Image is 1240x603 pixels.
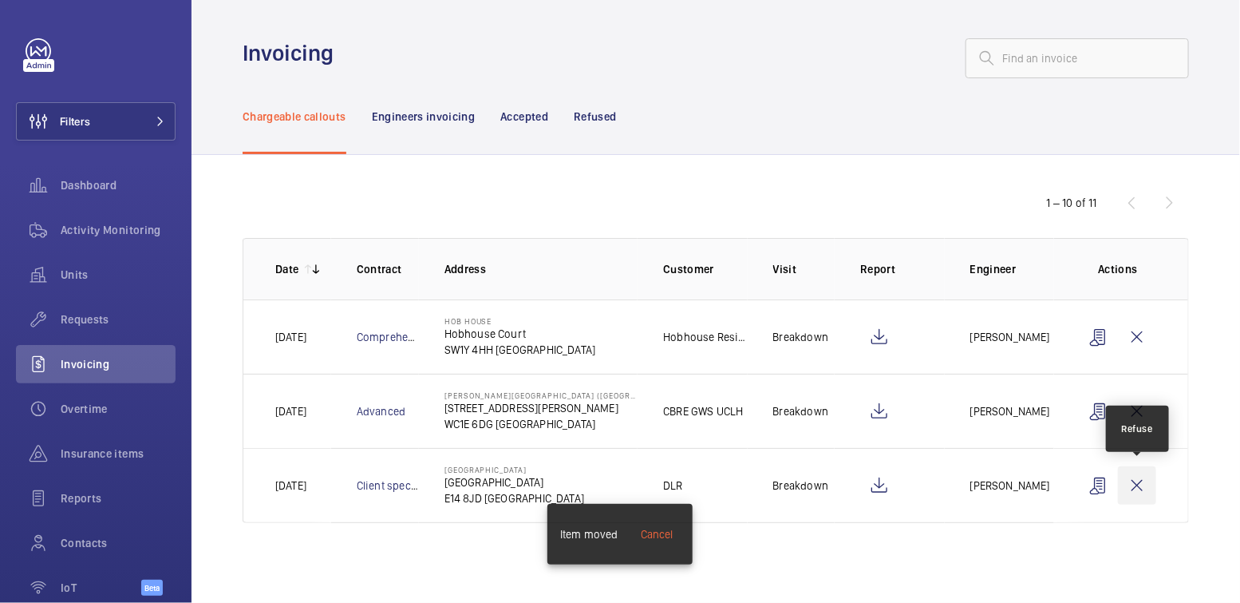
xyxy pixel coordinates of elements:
p: Breakdown [773,403,829,419]
p: Engineer [970,261,1054,277]
a: Advanced [357,405,405,418]
div: Refuse [1122,422,1153,436]
p: WC1E 6DG [GEOGRAPHIC_DATA] [444,416,638,432]
div: Cancel [641,526,673,542]
span: Invoicing [61,356,176,372]
span: Requests [61,311,176,327]
p: Breakdown [773,329,829,345]
p: [DATE] [275,478,306,494]
p: Hobhouse Residential SA [663,329,747,345]
p: CBRE GWS UCLH [663,403,743,419]
button: Filters [16,102,176,141]
p: E14 8JD [GEOGRAPHIC_DATA] [444,490,585,506]
span: Dashboard [61,177,176,193]
p: Chargeable callouts [243,109,346,125]
span: IoT [61,580,141,596]
p: SW1Y 4HH [GEOGRAPHIC_DATA] [444,342,596,358]
span: Activity Monitoring [61,222,176,238]
span: Insurance items [61,446,176,462]
p: Hobhouse Court [444,326,596,342]
p: [PERSON_NAME] [970,403,1050,419]
a: Comprehensive [357,331,435,343]
p: [GEOGRAPHIC_DATA] [444,465,585,474]
span: Beta [141,580,163,596]
p: [DATE] [275,403,306,419]
div: Item moved [560,526,618,542]
button: Cancel [625,515,689,553]
span: Units [61,267,176,283]
span: Reports [61,490,176,506]
p: Date [275,261,298,277]
div: 1 – 10 of 11 [1047,195,1097,211]
p: [GEOGRAPHIC_DATA] [444,474,585,490]
h1: Invoicing [243,38,343,68]
p: Address [444,261,638,277]
p: Report [860,261,944,277]
p: [PERSON_NAME][GEOGRAPHIC_DATA] ([GEOGRAPHIC_DATA]) [444,391,638,400]
a: Client specific [357,479,428,492]
span: Filters [60,113,90,129]
p: Accepted [500,109,548,125]
p: Hob House [444,316,596,326]
p: Contract [357,261,419,277]
p: Customer [663,261,747,277]
p: Actions [1080,261,1156,277]
p: [STREET_ADDRESS][PERSON_NAME] [444,400,638,416]
span: Contacts [61,535,176,551]
p: [PERSON_NAME] [970,329,1050,345]
span: Overtime [61,401,176,417]
input: Find an invoice [966,38,1189,78]
p: Refused [574,109,616,125]
p: Engineers invoicing [372,109,476,125]
p: [PERSON_NAME] [970,478,1050,494]
p: [DATE] [275,329,306,345]
p: Visit [773,261,835,277]
p: Breakdown [773,478,829,494]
